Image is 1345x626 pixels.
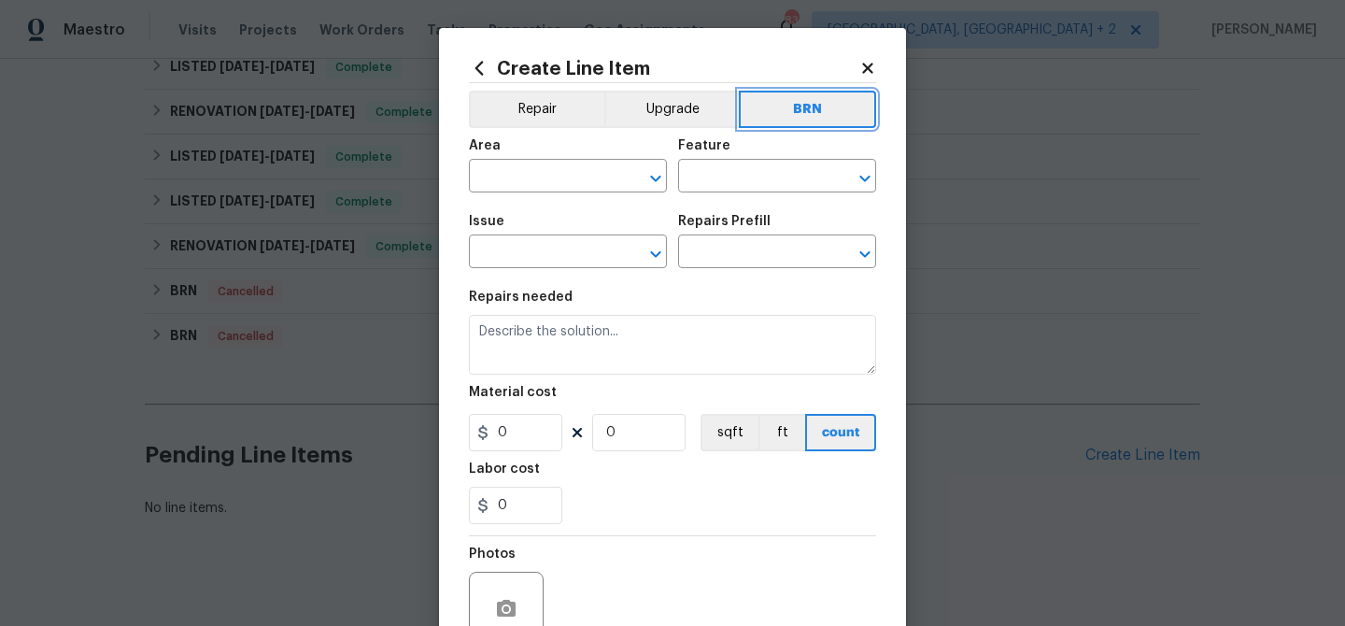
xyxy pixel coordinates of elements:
[469,386,557,399] h5: Material cost
[678,215,771,228] h5: Repairs Prefill
[604,91,740,128] button: Upgrade
[469,548,516,561] h5: Photos
[643,165,669,192] button: Open
[469,139,501,152] h5: Area
[469,91,604,128] button: Repair
[469,462,540,476] h5: Labor cost
[739,91,876,128] button: BRN
[643,241,669,267] button: Open
[805,414,876,451] button: count
[469,291,573,304] h5: Repairs needed
[852,165,878,192] button: Open
[469,215,504,228] h5: Issue
[678,139,730,152] h5: Feature
[469,58,859,78] h2: Create Line Item
[852,241,878,267] button: Open
[701,414,758,451] button: sqft
[758,414,805,451] button: ft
